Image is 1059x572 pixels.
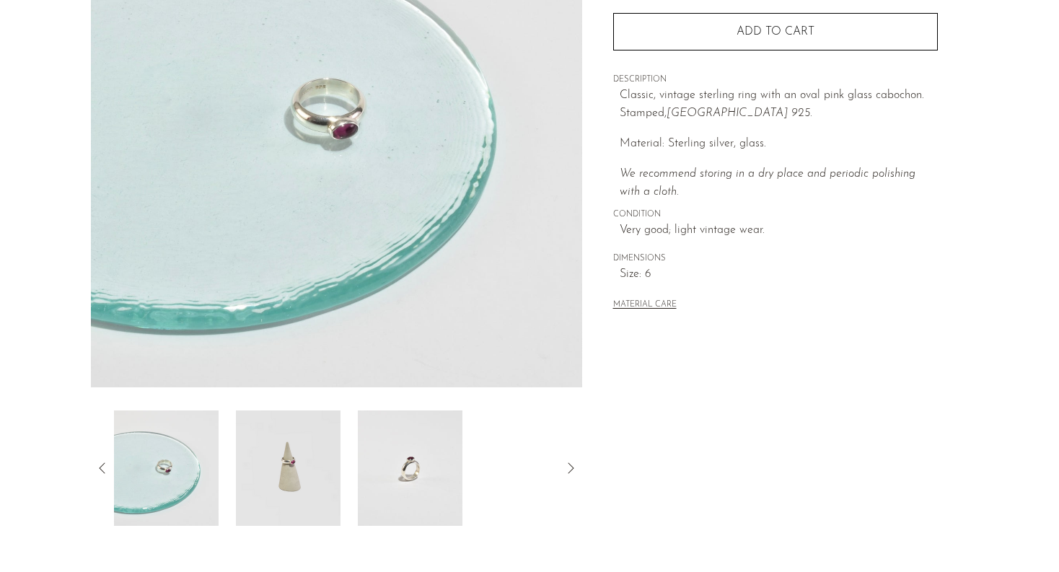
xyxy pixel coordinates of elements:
[613,300,677,311] button: MATERIAL CARE
[613,208,938,221] span: CONDITION
[620,168,915,198] i: We recommend storing in a dry place and periodic polishing with a cloth.
[620,265,938,284] span: Size: 6
[358,410,462,526] img: Pink Glass Ring
[737,25,814,39] span: Add to cart
[620,87,938,123] p: Classic, vintage sterling ring with an oval pink glass cabochon. Stamped,
[114,410,219,526] img: Pink Glass Ring
[667,107,812,119] em: [GEOGRAPHIC_DATA] 925.
[236,410,340,526] img: Pink Glass Ring
[613,13,938,50] button: Add to cart
[620,135,938,154] p: Material: Sterling silver, glass.
[620,221,938,240] span: Very good; light vintage wear.
[613,252,938,265] span: DIMENSIONS
[613,74,938,87] span: DESCRIPTION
